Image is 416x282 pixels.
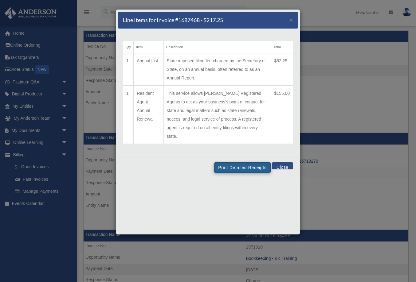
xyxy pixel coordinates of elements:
[163,86,271,144] td: This service allows [PERSON_NAME] Registered Agents to act as your business's point of contact fo...
[289,16,293,23] span: ×
[214,162,270,173] button: Print Detailed Receipts
[271,53,293,86] td: $62.25
[134,86,163,144] td: Resident Agent Annual Renewal
[134,53,163,86] td: Annual List
[163,53,271,86] td: State-imposed filing fee charged by the Secretary of State, on an annual basis, often referred to...
[123,16,223,24] h5: Line Items for Invoice #1687468 - $217.25
[271,86,293,144] td: $155.00
[289,17,293,23] button: Close
[123,53,134,86] td: 1
[271,41,293,53] th: Total
[163,41,271,53] th: Description
[123,41,134,53] th: Qty
[134,41,163,53] th: Item
[272,162,293,169] button: Close
[123,86,134,144] td: 1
